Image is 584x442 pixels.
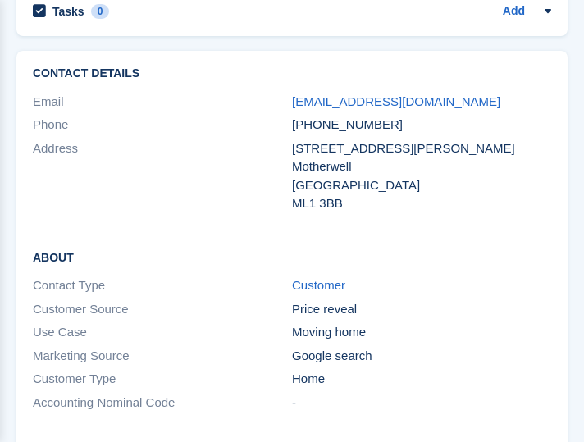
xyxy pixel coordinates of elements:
div: - [292,394,551,412]
div: Price reveal [292,300,551,319]
div: ML1 3BB [292,194,551,213]
div: Accounting Nominal Code [33,394,292,412]
div: Google search [292,347,551,366]
div: [PHONE_NUMBER] [292,116,551,134]
div: Motherwell [292,157,551,176]
h2: Tasks [52,4,84,19]
div: Use Case [33,323,292,342]
div: 0 [91,4,110,19]
div: Marketing Source [33,347,292,366]
div: Moving home [292,323,551,342]
h2: Contact Details [33,67,551,80]
div: Address [33,139,292,213]
h2: About [33,248,551,265]
div: [GEOGRAPHIC_DATA] [292,176,551,195]
div: Contact Type [33,276,292,295]
div: Home [292,370,551,389]
div: [STREET_ADDRESS][PERSON_NAME] [292,139,551,158]
a: [EMAIL_ADDRESS][DOMAIN_NAME] [292,94,500,108]
a: Add [503,2,525,21]
a: Customer [292,278,345,292]
div: Email [33,93,292,112]
div: Customer Source [33,300,292,319]
div: Phone [33,116,292,134]
div: Customer Type [33,370,292,389]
